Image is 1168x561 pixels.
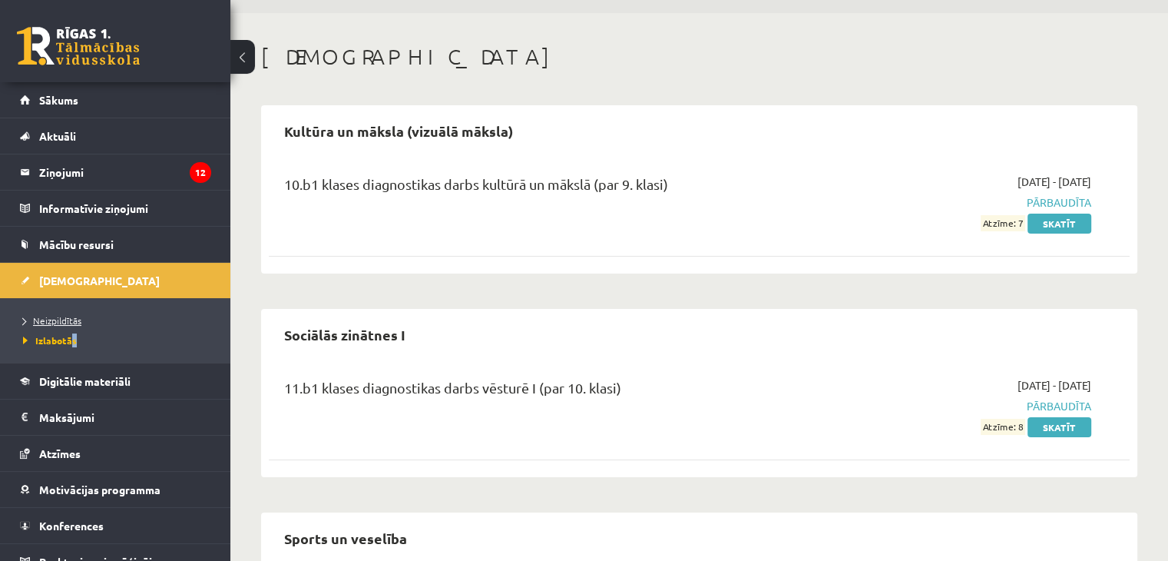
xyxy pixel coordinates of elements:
a: Aktuāli [20,118,211,154]
h2: Sociālās zinātnes I [269,317,421,353]
div: 10.b1 klases diagnostikas darbs kultūrā un mākslā (par 9. klasi) [284,174,815,202]
legend: Maksājumi [39,400,211,435]
span: Konferences [39,519,104,533]
legend: Informatīvie ziņojumi [39,191,211,226]
span: Digitālie materiāli [39,374,131,388]
span: [DEMOGRAPHIC_DATA] [39,274,160,287]
a: Informatīvie ziņojumi [20,191,211,226]
span: [DATE] - [DATE] [1017,377,1091,393]
span: [DATE] - [DATE] [1017,174,1091,190]
a: Sākums [20,82,211,118]
span: Izlabotās [23,334,77,347]
span: Atzīme: 8 [981,419,1025,435]
a: Rīgas 1. Tālmācības vidusskola [17,27,140,65]
span: Atzīmes [39,446,81,460]
a: Maksājumi [20,400,211,435]
div: 11.b1 klases diagnostikas darbs vēsturē I (par 10. klasi) [284,377,815,406]
span: Pārbaudīta [838,398,1091,414]
a: Digitālie materiāli [20,363,211,399]
span: Motivācijas programma [39,483,160,496]
a: Skatīt [1027,214,1091,234]
a: Mācību resursi [20,227,211,262]
h2: Kultūra un māksla (vizuālā māksla) [269,113,528,149]
a: Konferences [20,508,211,543]
a: [DEMOGRAPHIC_DATA] [20,263,211,298]
a: Atzīmes [20,436,211,471]
span: Sākums [39,93,78,107]
i: 12 [190,162,211,183]
legend: Ziņojumi [39,154,211,190]
span: Atzīme: 7 [981,215,1025,231]
span: Neizpildītās [23,314,81,327]
span: Mācību resursi [39,237,114,251]
a: Ziņojumi12 [20,154,211,190]
span: Aktuāli [39,129,76,143]
a: Neizpildītās [23,314,215,327]
a: Izlabotās [23,334,215,347]
span: Pārbaudīta [838,194,1091,211]
a: Skatīt [1027,417,1091,437]
h2: Sports un veselība [269,520,422,556]
a: Motivācijas programma [20,472,211,507]
h1: [DEMOGRAPHIC_DATA] [261,44,1137,70]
